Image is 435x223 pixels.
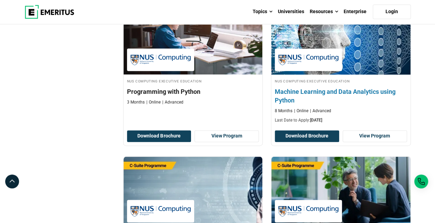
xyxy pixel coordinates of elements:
p: 8 Months [275,108,292,114]
img: NUS Computing Executive Education [130,52,191,68]
img: NUS Computing Executive Education [278,203,338,219]
a: Data Science and Analytics Course by NUS Computing Executive Education - NUS Computing Executive ... [124,5,263,109]
h4: Programming with Python [127,87,259,96]
button: Download Brochure [127,130,191,142]
a: Coding Course by NUS Computing Executive Education - October 6, 2025 NUS Computing Executive Educ... [271,5,410,127]
img: Programming with Python | Online Data Science and Analytics Course [124,5,263,74]
p: Online [294,108,308,114]
span: [DATE] [310,118,322,123]
p: Online [146,99,161,105]
h4: NUS Computing Executive Education [275,78,407,84]
h4: Machine Learning and Data Analytics using Python [275,87,407,105]
p: 3 Months [127,99,145,105]
p: Advanced [162,99,183,105]
p: Advanced [310,108,331,114]
h4: NUS Computing Executive Education [127,78,259,84]
img: NUS Computing Executive Education [278,52,338,68]
img: Machine Learning and Data Analytics using Python | Online Coding Course [264,2,417,78]
img: NUS Computing Executive Education [130,203,191,219]
p: Last Date to Apply: [275,117,407,123]
a: View Program [194,130,259,142]
a: Login [373,5,411,19]
a: View Program [343,130,407,142]
button: Download Brochure [275,130,339,142]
